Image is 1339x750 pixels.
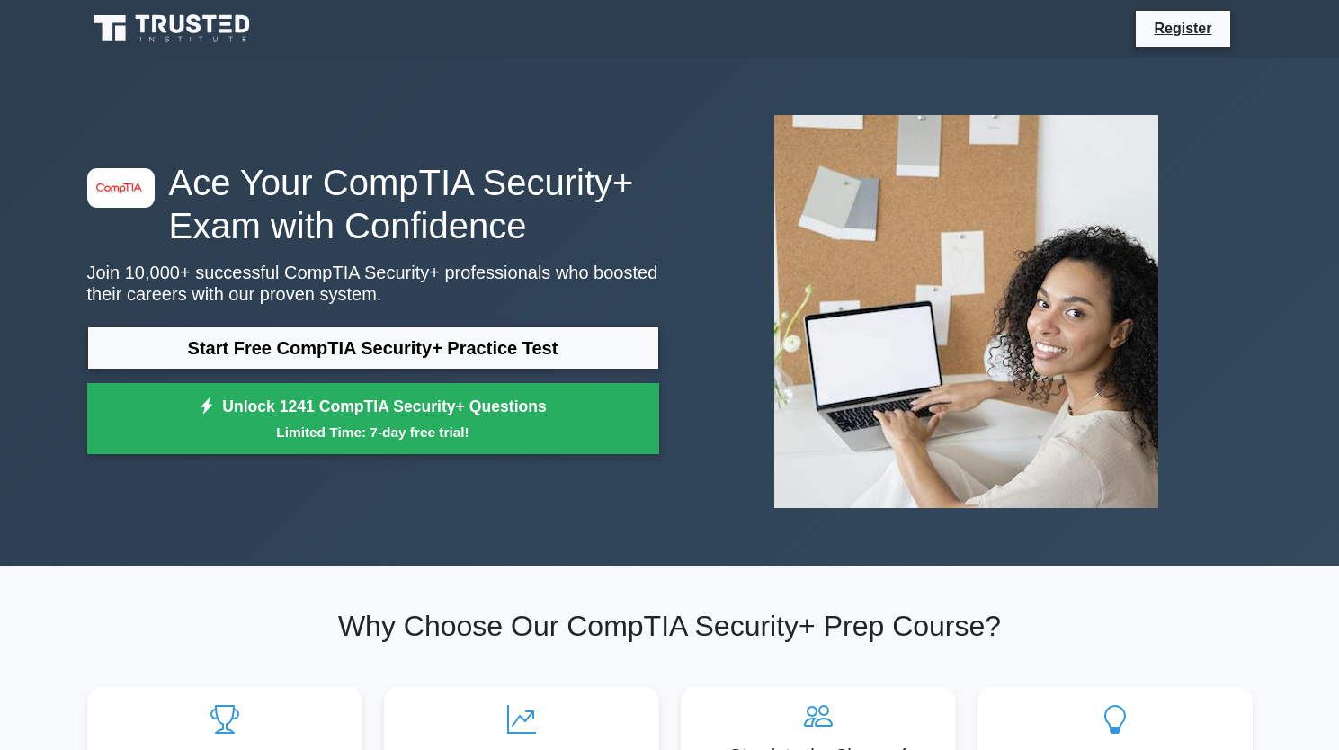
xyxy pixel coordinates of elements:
[110,422,637,442] small: Limited Time: 7-day free trial!
[87,609,1253,643] h2: Why Choose Our CompTIA Security+ Prep Course?
[87,326,659,370] a: Start Free CompTIA Security+ Practice Test
[87,383,659,455] a: Unlock 1241 CompTIA Security+ QuestionsLimited Time: 7-day free trial!
[1143,17,1222,40] a: Register
[87,161,659,247] h1: Ace Your CompTIA Security+ Exam with Confidence
[87,262,659,305] p: Join 10,000+ successful CompTIA Security+ professionals who boosted their careers with our proven...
